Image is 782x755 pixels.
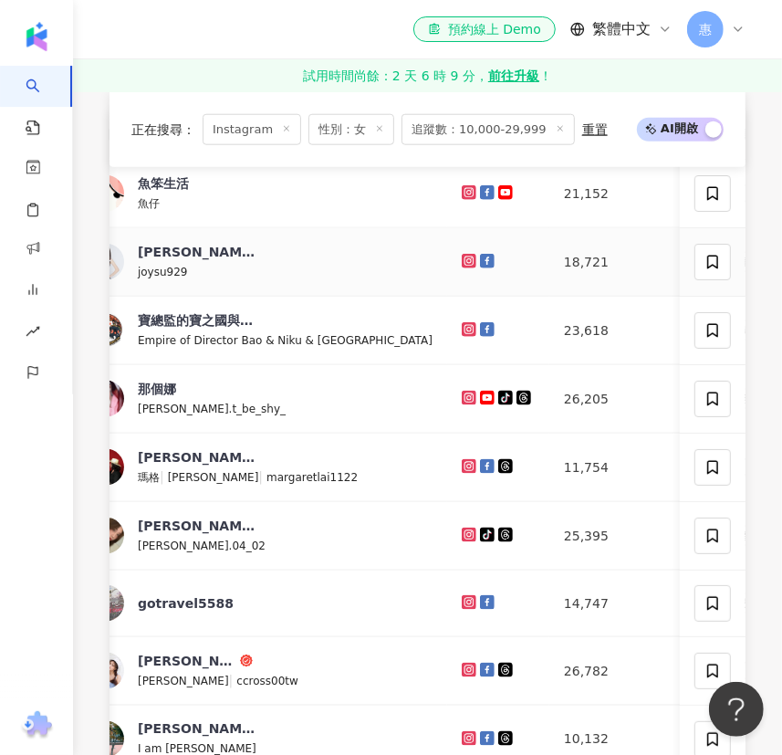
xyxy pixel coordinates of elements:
span: 正在搜尋 ： [131,121,195,136]
div: gotravel5588 [138,594,234,613]
a: 試用時間尚餘：2 天 6 時 9 分，前往升級！ [73,59,782,92]
a: KOL Avatargotravel5588 [88,585,433,622]
span: rise [26,313,40,354]
a: 預約線上 Demo [413,16,556,42]
td: 26,205 [549,365,694,434]
div: 預約線上 Demo [428,20,541,38]
a: KOL Avatar[PERSON_NAME]joysu929 [88,243,433,281]
span: | [229,673,237,687]
span: 魚仔 [138,197,160,210]
td: 14,747 [549,571,694,637]
iframe: Help Scout Beacon - Open [709,682,764,737]
span: 瑪格 [138,471,160,484]
span: 追蹤數：10,000-29,999 [401,113,575,144]
td: 21,152 [549,160,694,228]
a: KOL Avatar魚笨生活魚仔 [88,174,433,213]
span: | [160,469,168,484]
span: Instagram [203,113,301,144]
span: [PERSON_NAME].t_be_shy_ [138,403,286,415]
div: [PERSON_NAME]@圖寫文創生活 [138,448,256,467]
span: Empire of Director Bao & Niku & [GEOGRAPHIC_DATA] [138,334,433,347]
div: [PERSON_NAME] [138,720,256,739]
a: KOL Avatar那個娜[PERSON_NAME].t_be_shy_ [88,380,433,418]
strong: 前往升級 [488,67,539,85]
div: 寶總監的寶之國與他的狗王子 [138,311,256,330]
span: [PERSON_NAME].04_02 [138,540,266,552]
a: KOL Avatar寶總監的寶之國與他的狗王子Empire of Director Bao & Niku & [GEOGRAPHIC_DATA] [88,311,433,350]
td: 23,618 [549,297,694,365]
span: 繁體中文 [592,19,651,39]
div: [PERSON_NAME] [138,243,256,261]
span: 性別：女 [308,113,394,144]
span: ccross00tw [236,675,298,687]
div: [PERSON_NAME] [138,652,236,670]
div: 魚笨生活 [138,174,189,193]
span: [PERSON_NAME] [168,471,259,484]
td: 26,782 [549,637,694,706]
span: [PERSON_NAME] [138,675,229,687]
span: | [258,469,266,484]
span: margaretlai1122 [266,471,358,484]
span: joysu929 [138,266,188,278]
a: KOL Avatar[PERSON_NAME][PERSON_NAME]|ccross00tw [88,652,433,690]
span: 惠 [699,19,712,39]
div: 重置 [582,121,608,136]
td: 11,754 [549,434,694,502]
td: 18,721 [549,228,694,297]
a: search [26,66,62,137]
a: KOL Avatar[PERSON_NAME]@圖寫文創生活瑪格|[PERSON_NAME]|margaretlai1122 [88,448,433,487]
a: KOL Avatar[PERSON_NAME][PERSON_NAME].04_02 [88,517,433,555]
img: logo icon [22,22,51,51]
td: 25,395 [549,502,694,571]
img: chrome extension [19,711,55,740]
div: [PERSON_NAME] [138,517,256,535]
div: 那個娜 [138,380,176,398]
